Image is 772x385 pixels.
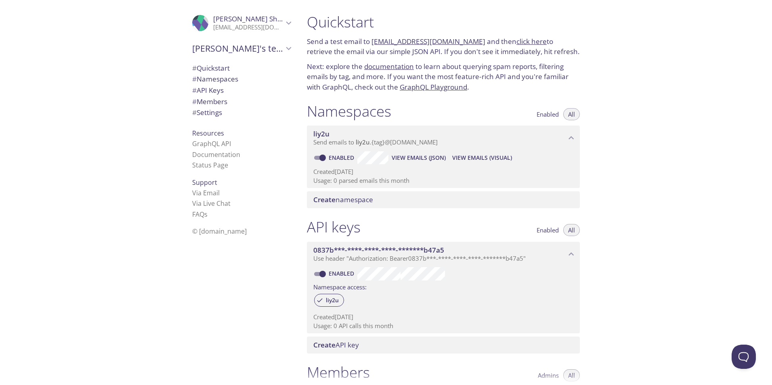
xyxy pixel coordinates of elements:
[313,195,373,204] span: namespace
[388,151,449,164] button: View Emails (JSON)
[192,74,197,84] span: #
[186,85,297,96] div: API Keys
[192,210,208,219] a: FAQ
[192,108,222,117] span: Settings
[192,161,228,169] a: Status Page
[192,108,197,117] span: #
[186,63,297,74] div: Quickstart
[307,13,580,31] h1: Quickstart
[321,297,344,304] span: liy2u
[192,188,220,197] a: Via Email
[213,14,298,23] span: [PERSON_NAME] Shimano
[213,23,283,31] p: [EMAIL_ADDRESS][DOMAIN_NAME]
[327,154,357,161] a: Enabled
[532,108,564,120] button: Enabled
[192,199,231,208] a: Via Live Chat
[313,322,573,330] p: Usage: 0 API calls this month
[192,86,224,95] span: API Keys
[313,138,438,146] span: Send emails to . {tag} @[DOMAIN_NAME]
[307,61,580,92] p: Next: explore the to learn about querying spam reports, filtering emails by tag, and more. If you...
[313,176,573,185] p: Usage: 0 parsed emails this month
[392,153,446,163] span: View Emails (JSON)
[186,10,297,36] div: João Shimano
[449,151,515,164] button: View Emails (Visual)
[186,38,297,59] div: João's team
[192,97,227,106] span: Members
[307,218,361,236] h1: API keys
[186,96,297,107] div: Members
[314,294,344,307] div: liy2u
[732,345,756,369] iframe: Help Scout Beacon - Open
[533,369,564,381] button: Admins
[371,37,485,46] a: [EMAIL_ADDRESS][DOMAIN_NAME]
[400,82,467,92] a: GraphQL Playground
[532,224,564,236] button: Enabled
[186,73,297,85] div: Namespaces
[192,74,238,84] span: Namespaces
[313,167,573,176] p: Created [DATE]
[192,63,230,73] span: Quickstart
[307,126,580,151] div: liy2u namespace
[192,129,224,138] span: Resources
[192,178,217,187] span: Support
[452,153,512,163] span: View Emails (Visual)
[192,150,240,159] a: Documentation
[516,37,547,46] a: click here
[192,227,247,236] span: © [DOMAIN_NAME]
[192,97,197,106] span: #
[313,129,329,138] span: liy2u
[313,340,336,349] span: Create
[307,363,370,381] h1: Members
[313,340,359,349] span: API key
[192,139,231,148] a: GraphQL API
[364,62,414,71] a: documentation
[307,337,580,354] div: Create API Key
[307,191,580,208] div: Create namespace
[563,108,580,120] button: All
[313,195,336,204] span: Create
[313,313,573,321] p: Created [DATE]
[327,270,357,277] a: Enabled
[307,102,391,120] h1: Namespaces
[192,86,197,95] span: #
[307,36,580,57] p: Send a test email to and then to retrieve the email via our simple JSON API. If you don't see it ...
[204,210,208,219] span: s
[192,43,283,54] span: [PERSON_NAME]'s team
[313,280,367,292] label: Namespace access:
[563,224,580,236] button: All
[192,63,197,73] span: #
[563,369,580,381] button: All
[356,138,370,146] span: liy2u
[186,107,297,118] div: Team Settings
